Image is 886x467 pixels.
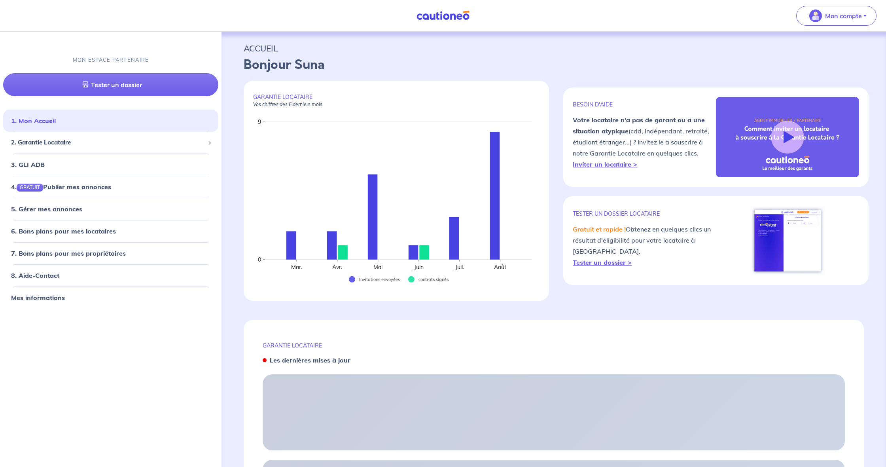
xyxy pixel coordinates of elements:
[3,179,218,195] div: 4.GRATUITPublier mes annonces
[374,264,383,271] text: Mai
[291,264,302,271] text: Mar.
[573,210,716,217] p: TESTER un dossier locataire
[11,183,111,191] a: 4.GRATUITPublier mes annonces
[3,223,218,239] div: 6. Bons plans pour mes locataires
[258,118,261,125] text: 9
[3,268,218,283] div: 8. Aide-Contact
[3,245,218,261] div: 7. Bons plans pour mes propriétaires
[11,161,45,169] a: 3. GLI ADB
[263,342,845,349] p: GARANTIE LOCATAIRE
[3,113,218,129] div: 1. Mon Accueil
[11,227,116,235] a: 6. Bons plans pour mes locataires
[573,160,637,168] a: Inviter un locataire >
[3,73,218,96] a: Tester un dossier
[3,201,218,217] div: 5. Gérer mes annonces
[333,264,343,271] text: Avr.
[11,117,56,125] a: 1. Mon Accueil
[573,258,632,266] a: Tester un dossier >
[73,56,149,64] p: MON ESPACE PARTENAIRE
[716,97,859,178] img: video-gli-new-none.jpg
[244,41,864,55] p: ACCUEIL
[3,290,218,306] div: Mes informations
[825,11,862,21] p: Mon compte
[573,225,626,233] em: Gratuit et rapide !
[414,264,424,271] text: Juin
[573,116,705,135] strong: Votre locataire n'a pas de garant ou a une situation atypique
[494,264,507,271] text: Août
[244,55,864,74] p: Bonjour Suna
[11,271,59,279] a: 8. Aide-Contact
[11,138,204,147] span: 2. Garantie Locataire
[809,9,822,22] img: illu_account_valid_menu.svg
[3,135,218,150] div: 2. Garantie Locataire
[270,356,350,364] strong: Les dernières mises à jour
[573,101,716,108] p: BESOIN D'AIDE
[413,11,473,21] img: Cautioneo
[3,157,218,173] div: 3. GLI ADB
[796,6,877,26] button: illu_account_valid_menu.svgMon compte
[11,249,126,257] a: 7. Bons plans pour mes propriétaires
[11,294,65,302] a: Mes informations
[253,93,540,108] p: GARANTIE LOCATAIRE
[750,206,825,275] img: simulateur.png
[258,256,261,263] text: 0
[11,205,82,213] a: 5. Gérer mes annonces
[455,264,464,271] text: Juil.
[573,224,716,268] p: Obtenez en quelques clics un résultat d'éligibilité pour votre locataire à [GEOGRAPHIC_DATA].
[253,101,322,107] em: Vos chiffres des 6 derniers mois
[573,114,716,170] p: (cdd, indépendant, retraité, étudiant étranger...) ? Invitez le à souscrire à notre Garantie Loca...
